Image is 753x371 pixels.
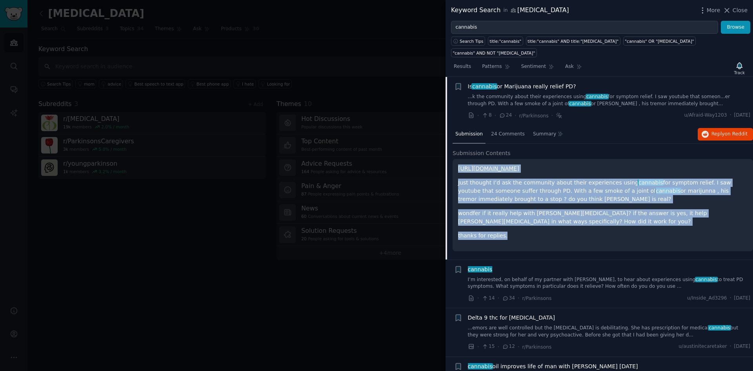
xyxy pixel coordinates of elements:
[522,344,552,350] span: r/Parkinsons
[482,295,495,302] span: 14
[498,343,499,351] span: ·
[734,70,745,75] div: Track
[477,111,479,120] span: ·
[488,37,523,46] a: title:"cannabis"
[711,131,748,138] span: Reply
[515,111,516,120] span: ·
[733,6,748,15] span: Close
[477,294,479,302] span: ·
[468,265,493,274] a: cannabis
[734,295,750,302] span: [DATE]
[455,131,483,138] span: Submission
[521,63,546,70] span: Sentiment
[482,343,495,350] span: 15
[451,5,569,15] div: Keyword Search [MEDICAL_DATA]
[730,295,731,302] span: ·
[451,60,474,77] a: Results
[730,112,731,119] span: ·
[562,60,585,77] a: Ask
[731,60,748,77] button: Track
[482,63,502,70] span: Patterns
[468,325,751,338] a: ...emors are well controlled but the [MEDICAL_DATA] is debilitating. She has prescription for med...
[453,149,511,157] span: Submission Contents
[734,112,750,119] span: [DATE]
[708,325,731,331] span: cannabis
[522,296,552,301] span: r/Parkinsons
[687,295,727,302] span: u/Inside_Ad3296
[707,6,720,15] span: More
[458,179,748,203] p: Just thought I’d ask the community about their experiences using for symptom relief. I saw youtub...
[451,48,537,57] a: "cannabis" AND NOT "[MEDICAL_DATA]"
[491,131,525,138] span: 24 Comments
[495,111,496,120] span: ·
[695,277,718,282] span: cannabis
[482,112,491,119] span: 8
[458,232,748,240] p: thanks for replies.
[502,295,515,302] span: 34
[518,60,557,77] a: Sentiment
[468,93,751,107] a: ...k the community about their experiences usingcannabisfor symptom relief. I saw youtube that so...
[458,209,748,226] p: wondfer if it really help with [PERSON_NAME][MEDICAL_DATA]? if the answer is yes, it help [PERSON...
[698,6,720,15] button: More
[730,343,731,350] span: ·
[454,63,471,70] span: Results
[678,343,727,350] span: u/austinitecaretaker
[533,131,556,138] span: Summary
[460,38,484,44] span: Search Tips
[468,82,576,91] a: Iscannabisor Marijuana really relief PD?
[468,362,638,371] a: cannabisoil improves life of man with [PERSON_NAME] [DATE]
[519,113,549,119] span: r/Parkinsons
[503,7,507,14] span: in
[625,38,694,44] div: "cannabis" OR "[MEDICAL_DATA]"
[698,128,753,141] button: Replyon Reddit
[451,37,485,46] button: Search Tips
[565,63,574,70] span: Ask
[655,188,681,194] span: cannabis
[518,294,519,302] span: ·
[526,37,620,46] a: title:"cannabis" AND title:"[MEDICAL_DATA]"
[499,112,512,119] span: 24
[453,50,535,56] div: "cannabis" AND NOT "[MEDICAL_DATA]"
[471,83,497,90] span: cannabis
[468,314,555,322] a: Delta 9 thc for [MEDICAL_DATA]
[734,343,750,350] span: [DATE]
[477,343,479,351] span: ·
[725,131,748,137] span: on Reddit
[467,266,493,272] span: cannabis
[518,343,519,351] span: ·
[623,37,696,46] a: "cannabis" OR "[MEDICAL_DATA]"
[468,362,638,371] span: oil improves life of man with [PERSON_NAME] [DATE]
[551,111,553,120] span: ·
[527,38,618,44] div: title:"cannabis" AND title:"[MEDICAL_DATA]"
[468,276,751,290] a: I’m interested, on behalf of my partner with [PERSON_NAME], to hear about experiences usingcannab...
[467,363,493,369] span: cannabis
[723,6,748,15] button: Close
[468,82,576,91] span: Is or Marijuana really relief PD?
[721,21,750,34] button: Browse
[502,343,515,350] span: 12
[638,179,664,186] span: cannabis
[479,60,513,77] a: Patterns
[458,165,519,172] a: [URL][DOMAIN_NAME]
[451,21,718,34] input: Try a keyword related to your business
[586,94,608,99] span: cannabis
[569,101,591,106] span: cannabis
[684,112,727,119] span: u/Afraid-Way1203
[490,38,522,44] div: title:"cannabis"
[498,294,499,302] span: ·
